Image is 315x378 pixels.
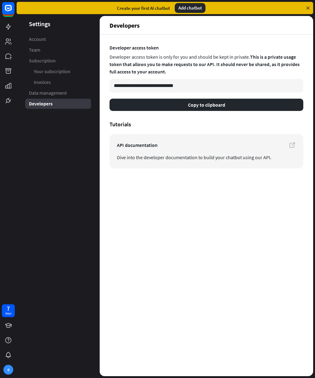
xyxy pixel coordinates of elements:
[110,52,303,78] div: Developer access token is only for you and should be kept in private.
[7,306,10,311] div: 7
[110,45,303,51] label: Developer access token
[110,134,303,168] a: API documentation Dive into the developer documentation to build your chatbot using our API.
[3,365,13,375] div: B
[25,77,91,87] a: Invoices
[5,311,11,316] div: days
[117,154,296,161] span: Dive into the developer documentation to build your chatbot using our API.
[2,304,15,317] a: 7 days
[100,16,313,34] header: Developers
[29,100,53,107] span: Developers
[29,47,40,53] span: Team
[117,5,170,11] div: Create your first AI chatbot
[175,3,205,13] div: Add chatbot
[117,141,296,149] span: API documentation
[17,20,100,28] header: Settings
[110,121,303,128] h4: Tutorials
[110,54,300,75] span: This is a private usage token that allows you to make requests to our API. It should never be sha...
[25,34,91,44] a: Account
[110,99,303,111] button: Copy to clipboard
[29,36,46,42] span: Account
[25,88,91,98] a: Data management
[25,56,91,66] a: Subscription
[25,45,91,55] a: Team
[25,66,91,77] a: Your subscription
[34,68,70,75] span: Your subscription
[34,79,51,85] span: Invoices
[29,90,67,96] span: Data management
[29,57,56,64] span: Subscription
